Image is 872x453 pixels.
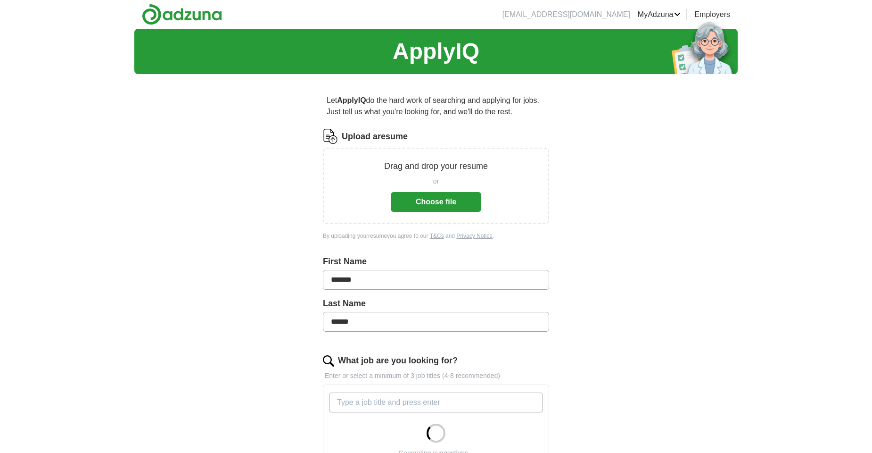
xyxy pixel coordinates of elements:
[337,96,366,104] strong: ApplyIQ
[430,233,444,239] a: T&Cs
[393,34,479,68] h1: ApplyIQ
[391,192,481,212] button: Choose file
[456,233,493,239] a: Privacy Notice
[323,232,549,240] div: By uploading your resume you agree to our and .
[323,297,549,310] label: Last Name
[338,354,458,367] label: What job are you looking for?
[323,255,549,268] label: First Name
[694,9,730,20] a: Employers
[342,130,408,143] label: Upload a resume
[329,393,543,412] input: Type a job title and press enter
[433,176,439,186] span: or
[323,91,549,121] p: Let do the hard work of searching and applying for jobs. Just tell us what you're looking for, an...
[638,9,681,20] a: MyAdzuna
[323,129,338,144] img: CV Icon
[502,9,630,20] li: [EMAIL_ADDRESS][DOMAIN_NAME]
[384,160,488,173] p: Drag and drop your resume
[323,355,334,367] img: search.png
[323,371,549,381] p: Enter or select a minimum of 3 job titles (4-8 recommended)
[142,4,222,25] img: Adzuna logo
